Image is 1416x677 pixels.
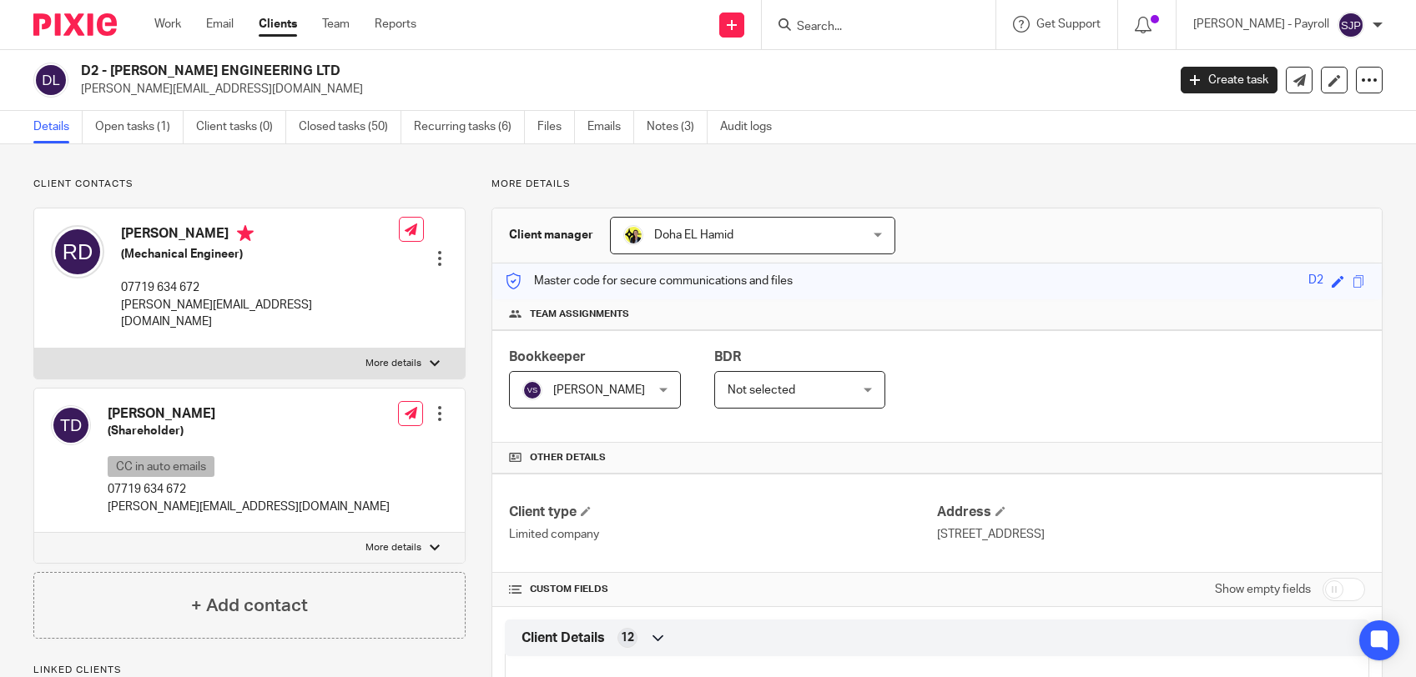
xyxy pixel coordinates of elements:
p: [STREET_ADDRESS] [937,526,1365,543]
a: Details [33,111,83,143]
span: Other details [530,451,606,464]
a: Open tasks (1) [95,111,184,143]
a: Create task [1181,67,1277,93]
p: [PERSON_NAME][EMAIL_ADDRESS][DOMAIN_NAME] [81,81,1156,98]
span: Bookkeeper [509,350,586,364]
img: Pixie [33,13,117,36]
p: 07719 634 672 [121,279,399,296]
input: Search [795,20,945,35]
p: Master code for secure communications and files [505,273,793,289]
h4: Client type [509,504,937,521]
a: Recurring tasks (6) [414,111,525,143]
p: CC in auto emails [108,456,214,477]
span: 12 [621,629,634,646]
span: [PERSON_NAME] [553,384,645,396]
h3: Client manager [509,227,593,243]
label: Show empty fields [1215,581,1311,598]
h4: [PERSON_NAME] [108,405,390,423]
h4: CUSTOM FIELDS [509,583,937,596]
h2: D2 - [PERSON_NAME] ENGINEERING LTD [81,63,940,80]
p: Limited company [509,526,937,543]
a: Client tasks (0) [196,111,286,143]
div: D2 [1308,272,1323,291]
p: More details [365,541,421,554]
span: Client Details [522,629,605,647]
p: Client contacts [33,178,466,191]
a: Clients [259,16,297,33]
p: [PERSON_NAME][EMAIL_ADDRESS][DOMAIN_NAME] [108,499,390,515]
p: More details [491,178,1383,191]
a: Email [206,16,234,33]
h5: (Mechanical Engineer) [121,246,399,263]
i: Primary [237,225,254,242]
a: Reports [375,16,416,33]
p: More details [365,357,421,370]
p: [PERSON_NAME] - Payroll [1193,16,1329,33]
h4: [PERSON_NAME] [121,225,399,246]
span: BDR [714,350,741,364]
img: svg%3E [522,380,542,400]
a: Notes (3) [647,111,708,143]
p: 07719 634 672 [108,481,390,498]
a: Work [154,16,181,33]
h4: Address [937,504,1365,521]
a: Closed tasks (50) [299,111,401,143]
img: svg%3E [51,225,104,278]
h5: (Shareholder) [108,423,390,439]
img: svg%3E [33,63,68,98]
span: Team assignments [530,308,629,321]
span: Get Support [1036,18,1101,30]
a: Emails [587,111,634,143]
img: svg%3E [1338,12,1364,38]
p: Linked clients [33,664,466,677]
a: Audit logs [720,111,784,143]
img: Doha-Starbridge.jpg [623,225,643,245]
p: [PERSON_NAME][EMAIL_ADDRESS][DOMAIN_NAME] [121,297,399,331]
a: Files [537,111,575,143]
h4: + Add contact [191,593,308,619]
a: Team [322,16,350,33]
span: Doha EL Hamid [654,229,733,241]
img: svg%3E [51,405,91,445]
span: Not selected [728,384,795,396]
